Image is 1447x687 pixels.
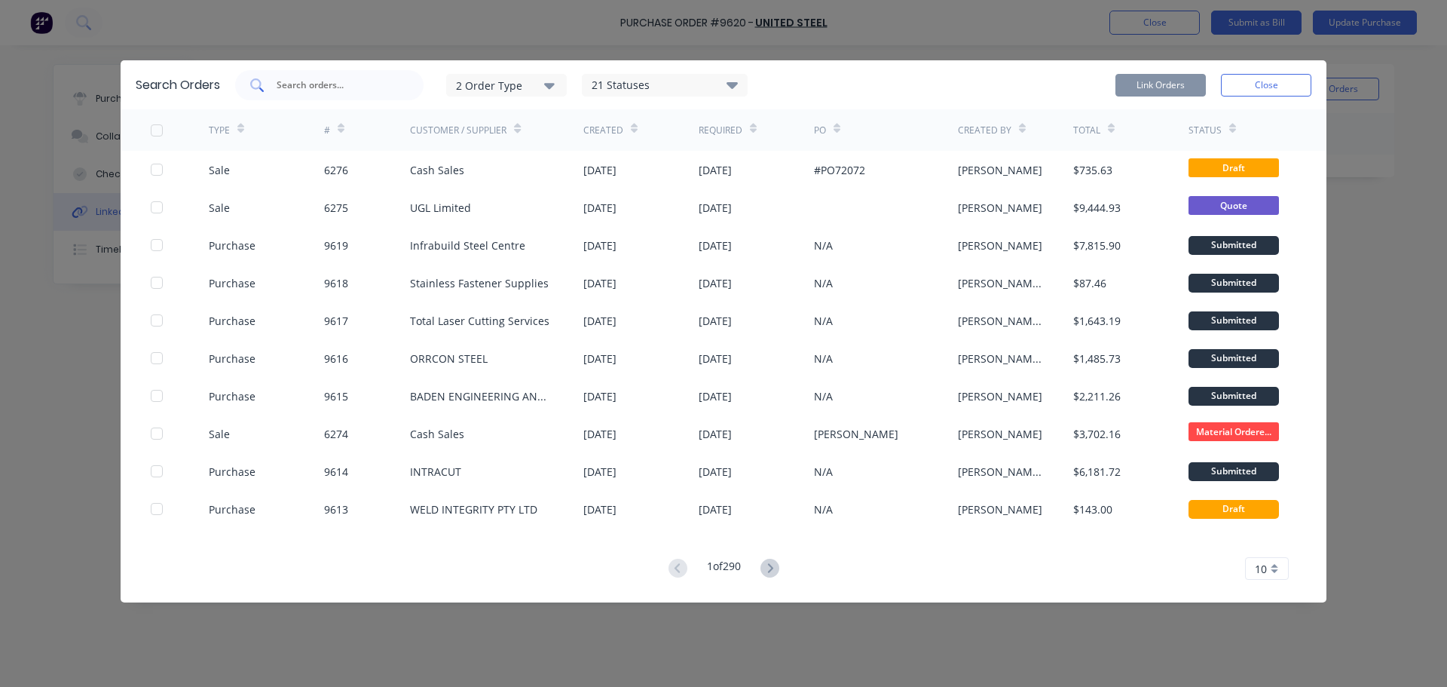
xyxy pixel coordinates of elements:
div: Required [699,124,742,137]
div: N/A [814,275,833,291]
div: Created [583,124,623,137]
div: [DATE] [699,464,732,480]
div: N/A [814,388,833,404]
div: Total [1073,124,1100,137]
div: 2 Order Type [456,77,557,93]
div: Sale [209,200,230,216]
div: $1,643.19 [1073,313,1121,329]
div: [DATE] [699,501,732,517]
div: 9618 [324,275,348,291]
div: Infrabuild Steel Centre [410,238,525,253]
input: Search orders... [275,78,400,93]
div: $3,702.16 [1073,426,1121,442]
div: [PERSON_NAME] [814,426,898,442]
div: ORRCON STEEL [410,351,488,367]
div: 9614 [324,464,348,480]
div: [PERSON_NAME] [958,388,1042,404]
div: 6275 [324,200,348,216]
div: [DATE] [583,200,616,216]
div: [DATE] [583,388,616,404]
div: [DATE] [583,351,616,367]
div: [PERSON_NAME] [958,426,1042,442]
div: [DATE] [699,313,732,329]
div: 21 Statuses [583,77,747,94]
div: Submitted [1188,274,1279,293]
div: UGL Limited [410,200,471,216]
div: [DATE] [583,238,616,253]
div: [DATE] [583,313,616,329]
div: [DATE] [699,388,732,404]
div: [PERSON_NAME] [958,200,1042,216]
div: Purchase [209,388,255,404]
div: Submitted [1188,349,1279,368]
div: Stainless Fastener Supplies [410,275,549,291]
div: Status [1188,124,1222,137]
div: BADEN ENGINEERING AND MANUFACTURE PTY LTD [410,388,553,404]
div: [DATE] [699,351,732,367]
div: Purchase [209,313,255,329]
div: # [324,124,330,137]
div: Sale [209,426,230,442]
div: 9613 [324,501,348,517]
div: $1,485.73 [1073,351,1121,367]
div: [DATE] [699,200,732,216]
div: Purchase [209,351,255,367]
div: [DATE] [583,162,616,178]
div: $7,815.90 [1073,238,1121,253]
div: Sale [209,162,230,178]
div: $143.00 [1073,501,1112,517]
div: INTRACUT [410,464,461,480]
div: #PO72072 [814,162,865,178]
div: 9617 [324,313,348,329]
div: Purchase [209,238,255,253]
span: Draft [1188,158,1279,177]
div: Purchase [209,501,255,517]
div: Submitted [1188,236,1279,255]
button: 2 Order Type [446,74,567,97]
div: Submitted [1188,311,1279,330]
div: Draft [1188,500,1279,519]
div: $6,181.72 [1073,464,1121,480]
div: [DATE] [583,426,616,442]
span: 10 [1255,561,1267,577]
div: [PERSON_NAME] (Purchasing) [958,313,1043,329]
div: [PERSON_NAME] (Purchasing) [958,275,1043,291]
div: Cash Sales [410,426,464,442]
div: [PERSON_NAME] (Purchasing) [958,464,1043,480]
div: N/A [814,238,833,253]
div: WELD INTEGRITY PTY LTD [410,501,537,517]
div: [DATE] [699,238,732,253]
div: 6276 [324,162,348,178]
span: Material Ordere... [1188,422,1279,441]
div: [DATE] [583,501,616,517]
button: Link Orders [1115,74,1206,97]
button: Close [1221,74,1311,97]
div: Submitted [1188,387,1279,406]
div: $735.63 [1073,162,1112,178]
div: Created By [958,124,1011,137]
div: Customer / Supplier [410,124,506,137]
div: 9615 [324,388,348,404]
div: 9619 [324,238,348,253]
div: TYPE [209,124,230,137]
div: [DATE] [699,162,732,178]
div: 6274 [324,426,348,442]
div: [PERSON_NAME] [958,238,1042,253]
div: Total Laser Cutting Services [410,313,549,329]
div: [DATE] [583,275,616,291]
div: 1 of 290 [707,558,741,580]
div: Cash Sales [410,162,464,178]
div: [PERSON_NAME] (Purchasing) [958,351,1043,367]
div: Purchase [209,275,255,291]
div: N/A [814,501,833,517]
div: Search Orders [136,76,220,94]
div: [PERSON_NAME] [958,162,1042,178]
div: Purchase [209,464,255,480]
div: N/A [814,313,833,329]
div: $9,444.93 [1073,200,1121,216]
div: PO [814,124,826,137]
div: [DATE] [583,464,616,480]
div: [DATE] [699,275,732,291]
div: $2,211.26 [1073,388,1121,404]
div: [PERSON_NAME] [958,501,1042,517]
